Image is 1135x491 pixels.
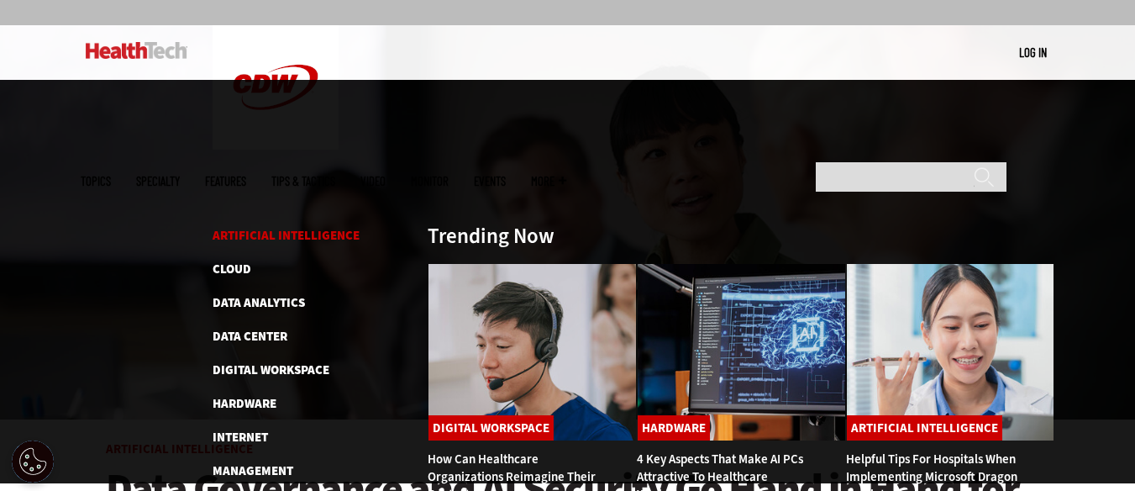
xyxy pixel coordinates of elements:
[213,261,251,277] a: Cloud
[1019,45,1047,60] a: Log in
[213,328,287,345] a: Data Center
[213,462,293,479] a: Management
[213,395,276,412] a: Hardware
[213,25,339,150] img: Home
[213,294,305,311] a: Data Analytics
[638,415,710,441] a: Hardware
[12,441,54,483] button: Open Preferences
[213,362,329,378] a: Digital Workspace
[428,263,637,441] img: Healthcare contact center
[86,42,187,59] img: Home
[847,415,1002,441] a: Artificial Intelligence
[428,415,554,441] a: Digital Workspace
[428,225,554,246] h3: Trending Now
[213,227,360,244] a: Artificial Intelligence
[12,441,54,483] div: Cookie Settings
[213,429,268,446] a: Internet
[846,263,1055,441] img: Doctor using phone to dictate to tablet
[1019,44,1047,61] div: User menu
[637,263,846,441] img: Desktop monitor with brain AI concept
